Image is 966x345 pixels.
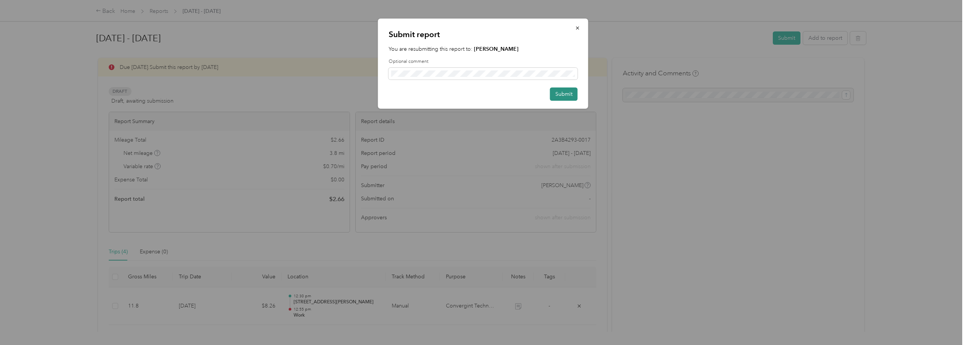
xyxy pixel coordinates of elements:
p: You are resubmitting this report to: [389,45,578,53]
p: Submit report [389,29,578,40]
label: Optional comment [389,58,578,65]
iframe: Everlance-gr Chat Button Frame [924,303,966,345]
button: Submit [550,87,578,101]
strong: [PERSON_NAME] [474,46,519,52]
